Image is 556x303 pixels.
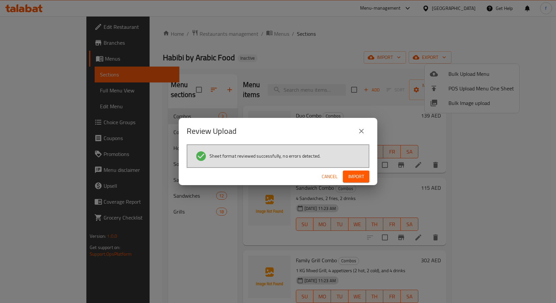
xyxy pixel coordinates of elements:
button: close [353,123,369,139]
button: Cancel [319,171,340,183]
h2: Review Upload [187,126,237,136]
button: Import [343,171,369,183]
span: Sheet format reviewed successfully, no errors detected. [209,153,320,159]
span: Import [348,173,364,181]
span: Cancel [322,173,338,181]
